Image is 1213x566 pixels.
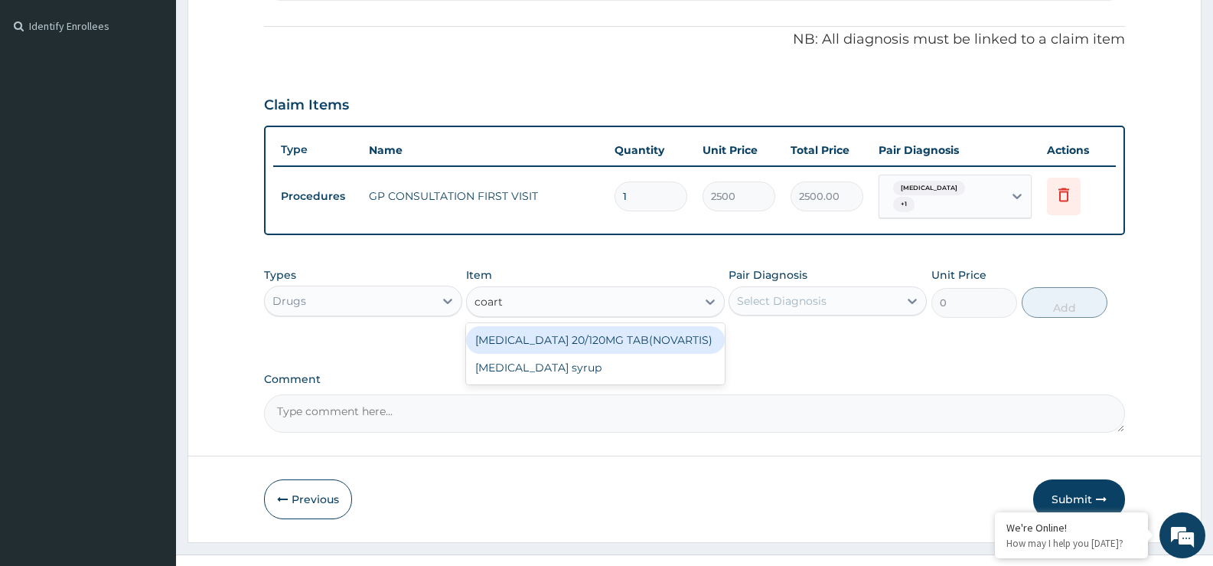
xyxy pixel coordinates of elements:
h3: Claim Items [264,97,349,114]
label: Unit Price [931,267,986,283]
div: Drugs [272,293,306,309]
span: + 1 [893,197,915,212]
span: [MEDICAL_DATA] [893,181,965,196]
label: Item [466,267,492,283]
td: GP CONSULTATION FIRST VISIT [361,181,607,211]
div: Select Diagnosis [737,293,827,309]
p: How may I help you today? [1006,537,1136,550]
th: Name [361,135,607,165]
th: Type [273,136,361,164]
img: d_794563401_company_1708531726252_794563401 [28,77,62,115]
span: We're online! [89,179,211,334]
div: Minimize live chat window [251,8,288,44]
th: Total Price [783,135,871,165]
th: Actions [1039,135,1116,165]
div: We're Online! [1006,521,1136,535]
label: Types [264,269,296,282]
button: Submit [1033,479,1125,519]
th: Pair Diagnosis [871,135,1039,165]
button: Previous [264,479,352,519]
p: NB: All diagnosis must be linked to a claim item [264,30,1125,50]
th: Quantity [607,135,695,165]
textarea: Type your message and hit 'Enter' [8,391,292,445]
div: Chat with us now [80,86,257,106]
th: Unit Price [695,135,783,165]
div: [MEDICAL_DATA] 20/120MG TAB(NOVARTIS) [466,326,724,354]
label: Comment [264,373,1125,386]
td: Procedures [273,182,361,211]
div: [MEDICAL_DATA] syrup [466,354,724,381]
button: Add [1022,287,1107,318]
label: Pair Diagnosis [729,267,807,283]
